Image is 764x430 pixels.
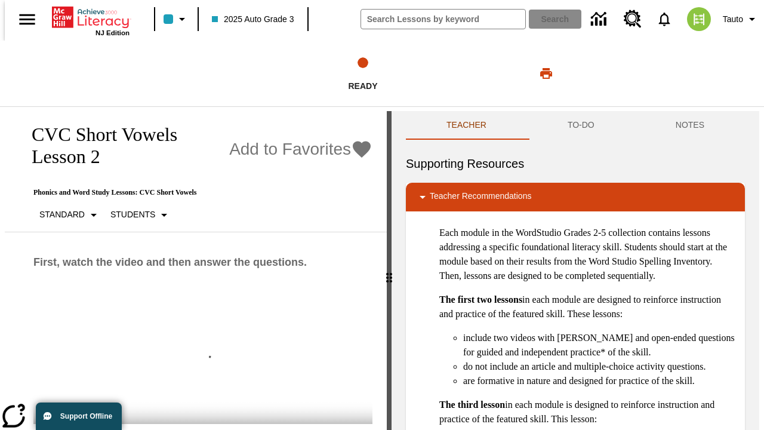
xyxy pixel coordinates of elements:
[208,41,517,106] button: Ready step 1 of 1
[212,13,294,26] span: 2025 Auto Grade 3
[439,398,735,426] p: in each module is designed to reinforce instruction and practice of the featured skill. This lesson:
[635,111,745,140] button: NOTES
[406,111,745,140] div: Instructional Panel Tabs
[10,2,45,37] button: Open side menu
[5,111,387,424] div: reading
[60,412,112,420] span: Support Offline
[19,188,372,197] p: Phonics and Word Study Lessons: CVC Short Vowels
[52,4,130,36] div: Home
[229,140,351,159] span: Add to Favorites
[463,374,735,388] li: are formative in nature and designed for practice of the skill.
[649,4,680,35] a: Notifications
[687,7,711,31] img: avatar image
[617,3,649,35] a: Resource Center, Will open in new tab
[463,331,735,360] li: include two videos with [PERSON_NAME] and open-ended questions for guided and independent practic...
[110,208,155,221] p: Students
[680,4,718,35] button: Select a new avatar
[387,111,392,430] div: Press Enter or Spacebar and then press right and left arrow keys to move the slider
[159,8,194,30] button: Class color is light blue. Change class color
[439,293,735,321] p: in each module are designed to reinforce instruction and practice of the featured skill. These le...
[95,29,130,36] span: NJ Edition
[584,3,617,36] a: Data Center
[406,183,745,211] div: Teacher Recommendations
[36,403,122,430] button: Support Offline
[527,111,635,140] button: TO-DO
[39,208,85,221] p: Standard
[723,13,743,26] span: Tauto
[527,63,565,84] button: Print
[439,400,505,410] strong: The third lesson
[348,81,377,91] span: Ready
[439,226,735,283] p: Each module in the WordStudio Grades 2-5 collection contains lessons addressing a specific founda...
[361,10,525,29] input: search field
[392,111,759,430] div: activity
[229,139,372,160] button: Add to Favorites
[19,124,223,168] h1: CVC Short Vowels Lesson 2
[406,154,745,173] h6: Supporting Resources
[33,256,307,268] span: First, watch the video and then answer the questions.
[406,111,527,140] button: Teacher
[430,190,531,204] p: Teacher Recommendations
[106,204,176,226] button: Select Student
[463,360,735,374] li: do not include an article and multiple-choice activity questions.
[35,204,106,226] button: Scaffolds, Standard
[439,294,522,305] strong: The first two lessons
[718,8,764,30] button: Profile/Settings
